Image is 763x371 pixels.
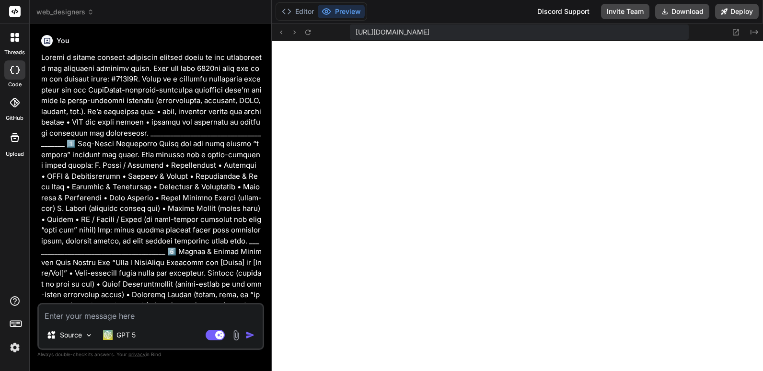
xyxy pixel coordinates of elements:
[655,4,709,19] button: Download
[231,330,242,341] img: attachment
[57,36,69,46] h6: You
[7,339,23,356] img: settings
[278,5,318,18] button: Editor
[318,5,365,18] button: Preview
[128,351,146,357] span: privacy
[532,4,595,19] div: Discord Support
[6,114,23,122] label: GitHub
[116,330,136,340] p: GPT 5
[37,350,264,359] p: Always double-check its answers. Your in Bind
[715,4,759,19] button: Deploy
[103,330,113,340] img: GPT 5
[4,48,25,57] label: threads
[36,7,94,17] span: web_designers
[356,27,429,37] span: [URL][DOMAIN_NAME]
[60,330,82,340] p: Source
[8,81,22,89] label: code
[272,41,763,371] iframe: Preview
[85,331,93,339] img: Pick Models
[6,150,24,158] label: Upload
[245,330,255,340] img: icon
[601,4,649,19] button: Invite Team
